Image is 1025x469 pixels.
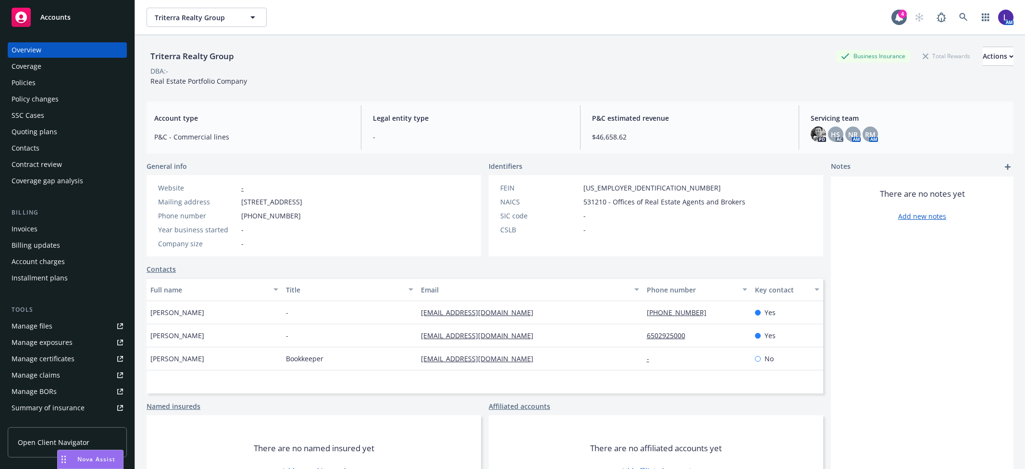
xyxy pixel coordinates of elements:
span: P&C estimated revenue [592,113,787,123]
div: Manage exposures [12,335,73,350]
span: There are no notes yet [880,188,965,200]
a: add [1002,161,1013,173]
a: Manage certificates [8,351,127,367]
button: Nova Assist [57,450,123,469]
span: P&C - Commercial lines [154,132,349,142]
a: SSC Cases [8,108,127,123]
span: [PERSON_NAME] [150,307,204,317]
div: Total Rewards [918,50,975,62]
a: Accounts [8,4,127,31]
a: Summary of insurance [8,400,127,416]
div: Summary of insurance [12,400,85,416]
div: DBA: - [150,66,168,76]
a: - [647,354,657,363]
a: Installment plans [8,270,127,286]
div: Triterra Realty Group [147,50,238,63]
div: Manage files [12,318,52,334]
div: Overview [12,42,41,58]
span: - [373,132,568,142]
div: Billing updates [12,238,60,253]
div: Manage claims [12,368,60,383]
a: [EMAIL_ADDRESS][DOMAIN_NAME] [421,331,541,340]
button: Title [282,278,418,301]
a: 6502925000 [647,331,693,340]
a: Named insureds [147,401,200,411]
img: photo [998,10,1013,25]
a: Quoting plans [8,124,127,139]
a: Overview [8,42,127,58]
span: Notes [831,161,851,173]
div: Email [421,285,628,295]
a: [EMAIL_ADDRESS][DOMAIN_NAME] [421,354,541,363]
div: Company size [158,239,237,249]
div: Quoting plans [12,124,57,139]
div: Year business started [158,225,237,235]
a: Contract review [8,157,127,172]
span: There are no named insured yet [254,443,374,454]
span: Legal entity type [373,113,568,123]
span: [PERSON_NAME] [150,330,204,341]
button: Triterra Realty Group [147,8,267,27]
div: Tools [8,305,127,315]
a: Manage files [8,318,127,334]
span: [PERSON_NAME] [150,354,204,364]
button: Actions [983,47,1013,66]
a: Manage BORs [8,384,127,399]
a: Coverage [8,59,127,74]
span: There are no affiliated accounts yet [590,443,722,454]
div: Invoices [12,221,37,237]
div: Coverage [12,59,41,74]
button: Phone number [643,278,751,301]
div: Contacts [12,140,39,156]
div: Phone number [647,285,737,295]
div: Manage BORs [12,384,57,399]
a: Switch app [976,8,995,27]
span: - [241,239,244,249]
span: 531210 - Offices of Real Estate Agents and Brokers [583,197,745,207]
div: Account charges [12,254,65,269]
span: Nova Assist [77,455,115,463]
a: Affiliated accounts [489,401,550,411]
div: Billing [8,208,127,217]
span: $46,658.62 [592,132,787,142]
img: photo [811,127,826,142]
span: [US_EMPLOYER_IDENTIFICATION_NUMBER] [583,183,721,193]
div: Website [158,183,237,193]
span: RM [865,129,876,139]
a: Account charges [8,254,127,269]
div: 4 [898,10,907,18]
span: Open Client Navigator [18,437,89,447]
a: Search [954,8,973,27]
div: Full name [150,285,268,295]
div: Installment plans [12,270,68,286]
div: Actions [983,47,1013,65]
div: Key contact [755,285,809,295]
span: - [241,225,244,235]
div: NAICS [500,197,580,207]
div: SIC code [500,211,580,221]
div: Policies [12,75,36,90]
span: Bookkeeper [286,354,323,364]
span: NR [848,129,858,139]
a: Policies [8,75,127,90]
span: - [583,225,586,235]
div: CSLB [500,225,580,235]
button: Key contact [751,278,823,301]
a: Start snowing [910,8,929,27]
span: Triterra Realty Group [155,13,238,23]
button: Email [417,278,642,301]
a: Coverage gap analysis [8,173,127,189]
div: Title [286,285,403,295]
a: Report a Bug [932,8,951,27]
div: Policy changes [12,91,59,107]
div: Drag to move [58,450,70,469]
a: - [241,183,244,192]
div: Phone number [158,211,237,221]
a: Contacts [147,264,176,274]
a: Manage exposures [8,335,127,350]
span: Identifiers [489,161,522,171]
span: [PHONE_NUMBER] [241,211,301,221]
span: Servicing team [811,113,1006,123]
a: Contacts [8,140,127,156]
